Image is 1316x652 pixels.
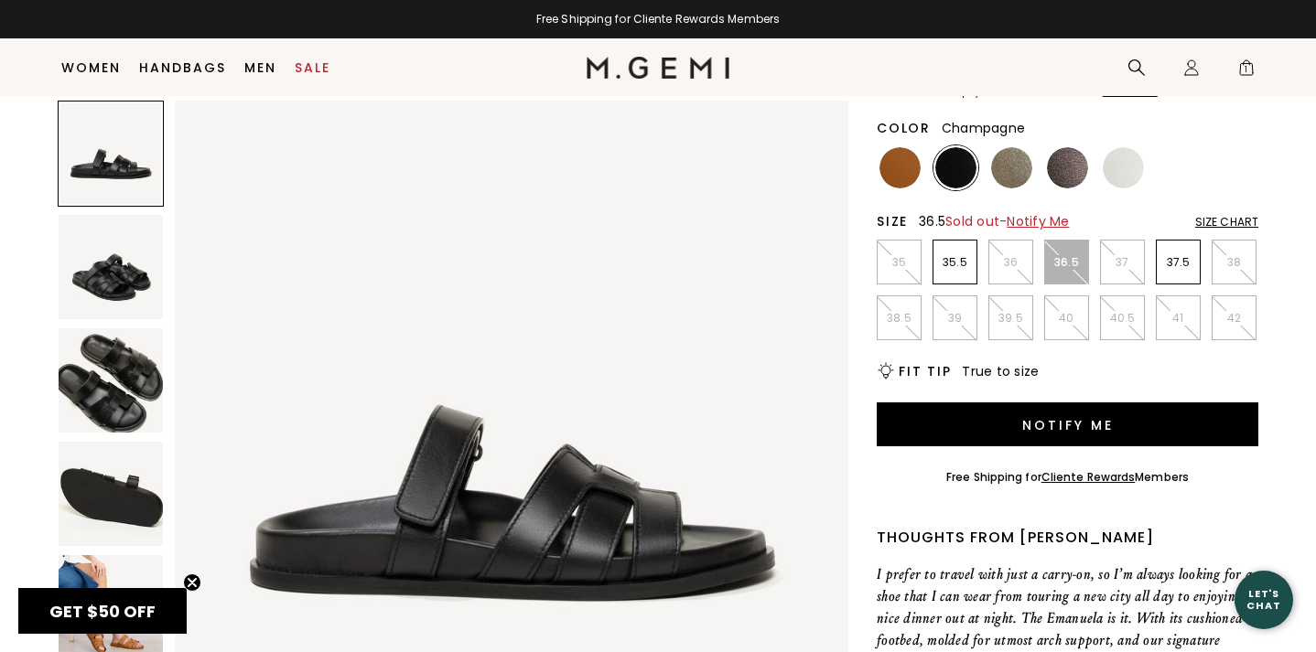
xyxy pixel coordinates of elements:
a: Men [244,60,276,75]
p: 42 [1213,311,1256,326]
a: Handbags [139,60,226,75]
p: 38 [1213,255,1256,270]
img: White [1103,147,1144,188]
a: Learn more [1101,87,1158,98]
div: Let's Chat [1235,588,1293,611]
div: Size Chart [1195,215,1258,230]
img: The Emanuela [59,442,163,546]
span: Sold out - [945,212,1070,230]
h2: Size [877,214,908,229]
span: Notify Me [1007,212,1069,230]
p: 40 [1045,311,1088,326]
span: 36.5 [919,212,1070,230]
button: Notify Me [877,402,1258,446]
p: 40.5 [1101,311,1144,326]
span: 1 [1237,62,1256,80]
img: M.Gemi [587,57,730,79]
p: 39.5 [989,311,1032,326]
h2: Color [877,121,931,135]
p: 38.5 [878,311,921,326]
p: 36 [989,255,1032,270]
p: 35 [878,255,921,270]
img: Black [935,147,976,188]
div: Free Shipping for Members [946,470,1189,485]
p: 37 [1101,255,1144,270]
div: Thoughts from [PERSON_NAME] [877,527,1258,549]
p: 41 [1157,311,1200,326]
span: Champagne [942,119,1025,137]
button: Close teaser [183,573,201,592]
a: Cliente Rewards [1041,469,1136,485]
p: 37.5 [1157,255,1200,270]
span: GET $50 OFF [49,600,156,623]
a: Sale [295,60,330,75]
img: The Emanuela [59,215,163,319]
img: Tan [879,147,921,188]
div: GET $50 OFFClose teaser [18,588,187,634]
p: 36.5 [1045,255,1088,270]
img: Champagne [991,147,1032,188]
h2: Fit Tip [899,364,951,379]
a: Women [61,60,121,75]
p: 35.5 [933,255,976,270]
img: Cocoa [1047,147,1088,188]
span: True to size [962,362,1039,380]
p: 39 [933,311,976,326]
img: The Emanuela [59,328,163,433]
